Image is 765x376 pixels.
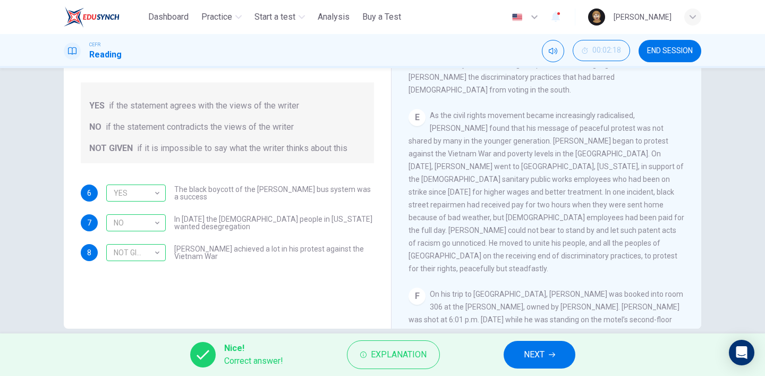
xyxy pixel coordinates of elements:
[358,7,405,27] button: Buy a Test
[64,6,144,28] a: ELTC logo
[89,41,100,48] span: CEFR
[87,219,91,227] span: 7
[87,249,91,256] span: 8
[89,48,122,61] h1: Reading
[409,288,426,305] div: F
[371,347,427,362] span: Explanation
[592,46,621,55] span: 00:02:18
[106,208,162,238] div: NO
[573,40,630,62] div: Hide
[201,11,232,23] span: Practice
[588,9,605,26] img: Profile picture
[511,13,524,21] img: en
[64,6,120,28] img: ELTC logo
[109,99,299,112] span: if the statement agrees with the views of the writer
[148,11,189,23] span: Dashboard
[729,340,754,365] div: Open Intercom Messenger
[647,47,693,55] span: END SESSION
[318,11,350,23] span: Analysis
[106,121,294,133] span: if the statement contradicts the views of the writer
[409,290,683,375] span: On his trip to [GEOGRAPHIC_DATA], [PERSON_NAME] was booked into room 306 at the [PERSON_NAME], ow...
[174,186,374,200] span: The black boycott of the [PERSON_NAME] bus system was a success
[524,347,545,362] span: NEXT
[542,40,564,62] div: Mute
[573,40,630,61] button: 00:02:18
[313,7,354,27] button: Analysis
[89,121,101,133] span: NO
[197,7,246,27] button: Practice
[174,245,374,260] span: [PERSON_NAME] achieved a lot in his protest against the Vietnam War
[254,11,295,23] span: Start a test
[347,340,440,369] button: Explanation
[639,40,701,62] button: END SESSION
[224,355,283,367] span: Correct answer!
[409,109,426,126] div: E
[504,341,575,369] button: NEXT
[174,215,374,230] span: In [DATE] the [DEMOGRAPHIC_DATA] people in [US_STATE] wanted desegregation
[144,7,193,27] button: Dashboard
[362,11,401,23] span: Buy a Test
[106,178,162,208] div: YES
[89,142,133,155] span: NOT GIVEN
[87,189,91,197] span: 6
[106,238,162,268] div: NOT GIVEN
[224,342,283,355] span: Nice!
[137,142,347,155] span: if it is impossible to say what the writer thinks about this
[250,7,309,27] button: Start a test
[89,99,105,112] span: YES
[614,11,671,23] div: [PERSON_NAME]
[409,111,684,273] span: As the civil rights movement became increasingly radicalised, [PERSON_NAME] found that his messag...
